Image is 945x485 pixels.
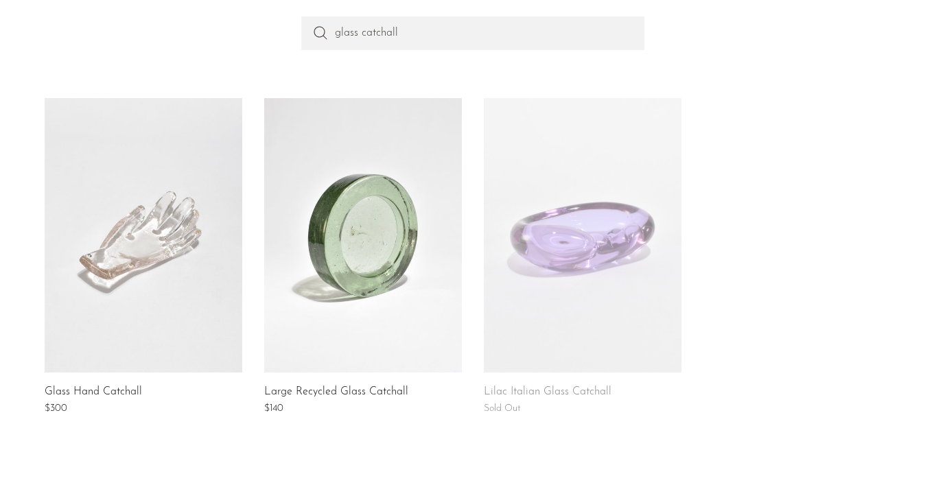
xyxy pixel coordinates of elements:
span: Sold Out [484,403,521,414]
a: Lilac Italian Glass Catchall [484,386,611,399]
a: Large Recycled Glass Catchall [264,386,408,399]
a: Glass Hand Catchall [45,386,142,399]
span: $140 [264,403,283,414]
input: Perform a search [301,16,644,49]
span: $300 [45,403,67,414]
